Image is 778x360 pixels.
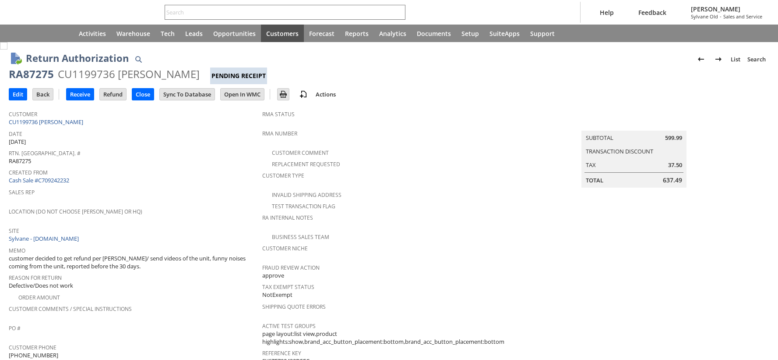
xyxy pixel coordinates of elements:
[111,25,155,42] a: Warehouse
[272,160,340,168] a: Replacement Requested
[262,110,295,118] a: RMA Status
[262,214,313,221] a: RA Internal Notes
[208,25,261,42] a: Opportunities
[9,130,22,138] a: Date
[67,89,94,100] input: Receive
[185,29,203,38] span: Leads
[9,110,37,118] a: Customer
[272,149,329,157] a: Customer Comment
[586,147,653,155] a: Transaction Discount
[525,25,560,42] a: Support
[262,283,314,291] a: Tax Exempt Status
[155,25,180,42] a: Tech
[180,25,208,42] a: Leads
[16,28,26,39] svg: Recent Records
[9,189,35,196] a: Sales Rep
[160,89,215,100] input: Sync To Database
[9,67,54,81] div: RA87275
[9,176,69,184] a: Cash Sale #C709242232
[161,29,175,38] span: Tech
[586,134,613,142] a: Subtotal
[9,247,25,254] a: Memo
[278,89,289,100] input: Print
[298,89,309,100] img: add-record.svg
[262,172,304,179] a: Customer Type
[9,118,85,126] a: CU1199736 [PERSON_NAME]
[9,138,26,146] span: [DATE]
[744,52,769,66] a: Search
[11,25,32,42] a: Recent Records
[18,294,60,301] a: Order Amount
[340,25,374,42] a: Reports
[32,25,53,42] div: Shortcuts
[9,150,81,157] a: Rtn. [GEOGRAPHIC_DATA]. #
[727,52,744,66] a: List
[262,349,301,357] a: Reference Key
[262,291,292,299] span: NotExempt
[58,67,200,81] div: CU1199736 [PERSON_NAME]
[9,157,31,165] span: RA87275
[278,89,289,100] img: Print
[489,29,520,38] span: SuiteApps
[581,117,686,131] caption: Summary
[9,254,258,271] span: customer decided to get refund per [PERSON_NAME]/ send videos of the unit, funny noises coming fr...
[668,161,682,169] span: 37.50
[665,134,682,142] span: 599.99
[484,25,525,42] a: SuiteApps
[272,191,341,199] a: Invalid Shipping Address
[691,5,762,13] span: [PERSON_NAME]
[379,29,406,38] span: Analytics
[461,29,479,38] span: Setup
[417,29,451,38] span: Documents
[79,29,106,38] span: Activities
[9,282,73,290] span: Defective/Does not work
[53,25,74,42] a: Home
[26,51,129,65] h1: Return Authorization
[304,25,340,42] a: Forecast
[696,54,706,64] img: Previous
[9,208,142,215] a: Location (Do Not Choose [PERSON_NAME] or HQ)
[210,68,267,84] div: Pending Receipt
[720,13,722,20] span: -
[266,29,299,38] span: Customers
[586,176,603,184] a: Total
[723,13,762,20] span: Sales and Service
[9,89,27,100] input: Edit
[33,89,53,100] input: Back
[9,227,19,235] a: Site
[213,29,256,38] span: Opportunities
[9,169,48,176] a: Created From
[600,8,614,17] span: Help
[133,54,144,64] img: Quick Find
[691,13,718,20] span: Sylvane Old
[262,322,316,330] a: Active Test Groups
[116,29,150,38] span: Warehouse
[100,89,126,100] input: Refund
[309,29,334,38] span: Forecast
[261,25,304,42] a: Customers
[663,176,682,185] span: 637.49
[262,271,284,280] span: approve
[345,29,369,38] span: Reports
[9,351,58,360] span: [PHONE_NUMBER]
[393,7,404,18] svg: Search
[713,54,724,64] img: Next
[272,233,329,241] a: Business Sales Team
[530,29,555,38] span: Support
[9,324,21,332] a: PO #
[9,235,81,242] a: Sylvane - [DOMAIN_NAME]
[456,25,484,42] a: Setup
[165,7,393,18] input: Search
[132,89,154,100] input: Close
[374,25,412,42] a: Analytics
[262,264,320,271] a: Fraud Review Action
[262,130,297,137] a: RMA Number
[58,28,68,39] svg: Home
[9,344,56,351] a: Customer Phone
[9,305,132,313] a: Customer Comments / Special Instructions
[312,90,339,98] a: Actions
[412,25,456,42] a: Documents
[262,330,511,346] span: page layout:list view,product highlights:show,brand_acc_button_placement:bottom,brand_acc_button_...
[272,203,335,210] a: Test Transaction Flag
[221,89,264,100] input: Open In WMC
